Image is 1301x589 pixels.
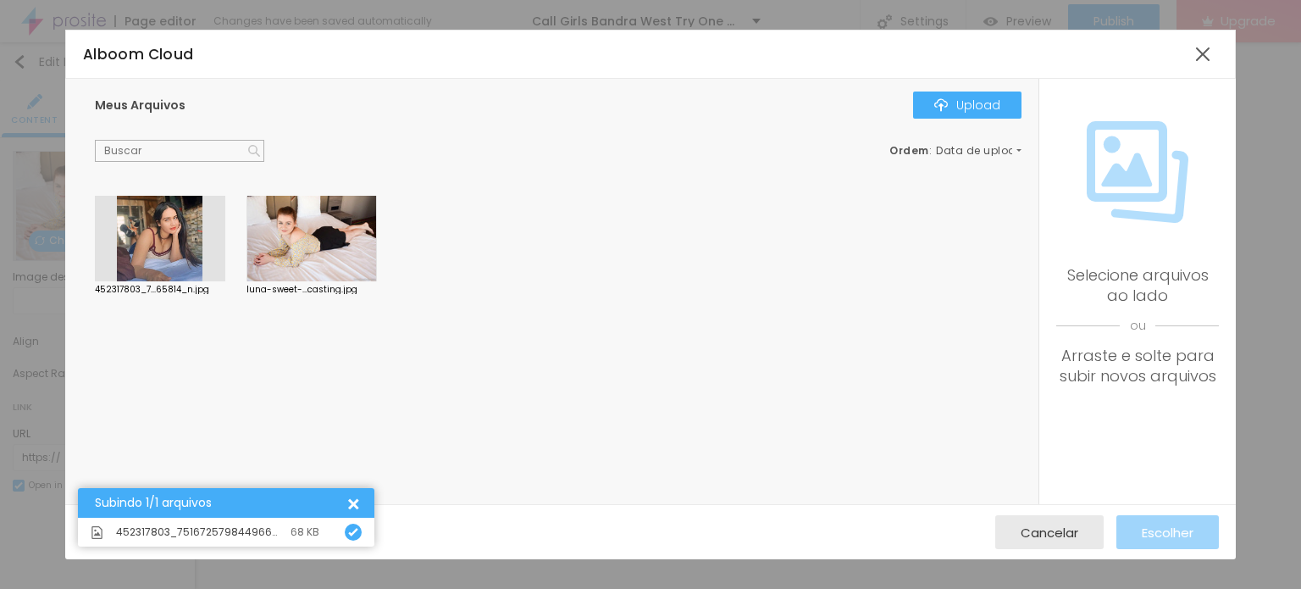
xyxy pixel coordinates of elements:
img: Icone [91,526,103,539]
input: Buscar [95,140,264,162]
button: Escolher [1116,515,1219,549]
div: Selecione arquivos ao lado Arraste e solte para subir novos arquivos [1056,265,1219,386]
img: Icone [248,145,260,157]
button: Cancelar [995,515,1104,549]
span: Escolher [1142,525,1193,540]
div: Subindo 1/1 arquivos [95,497,345,509]
span: Ordem [889,143,929,158]
div: 452317803_7...65814_n.jpg [95,286,225,294]
span: ou [1056,306,1219,346]
img: Icone [348,527,358,537]
span: Alboom Cloud [83,44,194,64]
img: Icone [934,98,948,112]
div: Upload [934,98,1000,112]
div: 68 KB [291,527,319,537]
button: IconeUpload [913,92,1021,119]
span: 452317803_7516725798449667_2897403089179165814_n.jpg [116,527,282,537]
div: : [889,146,1021,156]
div: luna-sweet-...casting.jpg [246,286,377,294]
span: Data de upload [936,146,1024,156]
img: Icone [1087,121,1188,223]
span: Meus Arquivos [95,97,185,114]
span: Cancelar [1021,525,1078,540]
